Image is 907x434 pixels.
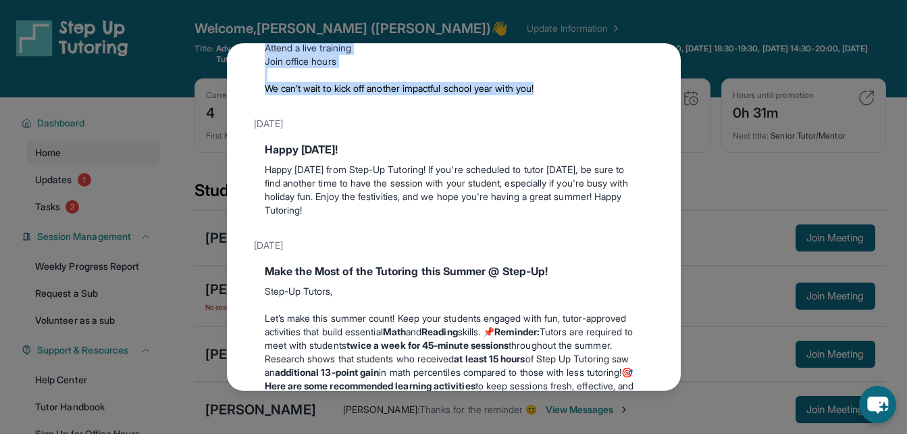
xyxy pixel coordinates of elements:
p: Happy [DATE] from Step-Up Tutoring! If you're scheduled to tutor [DATE], be sure to find another ... [265,163,643,217]
strong: Reminder: [494,326,540,337]
strong: Math [383,326,406,337]
p: Step-Up Tutors, [265,285,643,298]
div: [DATE] [254,112,654,136]
button: chat-button [859,386,896,423]
a: Attend a live training [265,42,352,53]
a: Join office hours [265,55,336,67]
strong: twice a week for 45-minute sessions [346,339,509,351]
p: Let’s make this summer count! Keep your students engaged with fun, tutor-approved activities that... [265,312,643,352]
div: [DATE] [254,233,654,258]
strong: additional 13-point gain [275,366,380,378]
strong: Reading [421,326,458,337]
p: Research shows that students who received of Step Up Tutoring saw an in math percentiles compared... [265,352,643,406]
strong: at least 15 hours [454,353,525,364]
span: We can’t wait to kick off another impactful school year with you! [265,82,534,94]
div: Happy [DATE]! [265,141,643,158]
strong: Here are some recommended learning activities [265,380,475,391]
div: Make the Most of the Tutoring this Summer @ Step-Up! [265,263,643,279]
